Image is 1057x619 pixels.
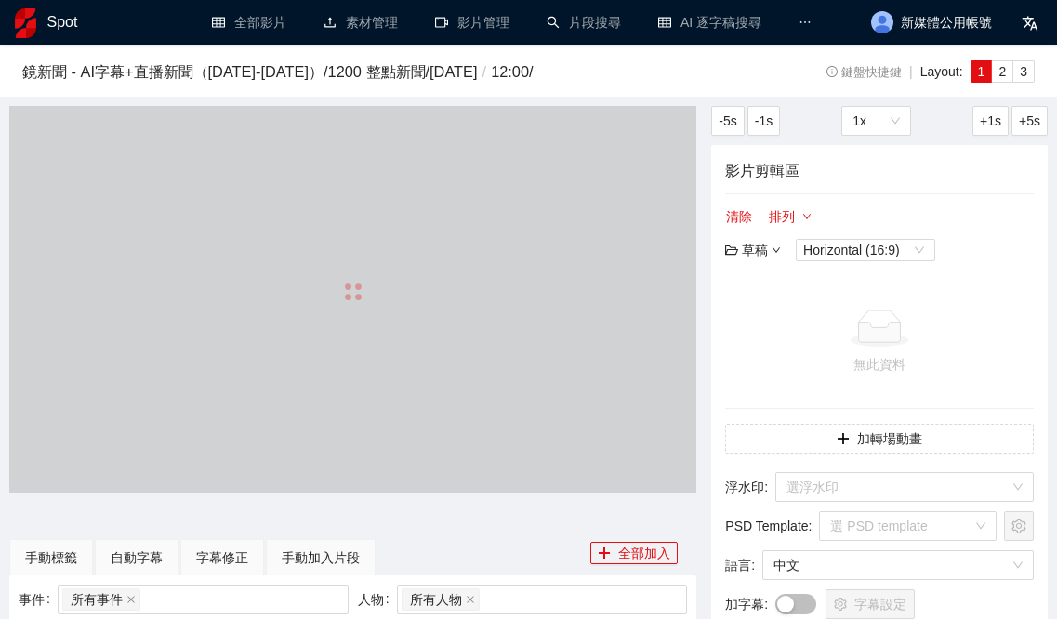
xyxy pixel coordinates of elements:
[972,106,1009,136] button: +1s
[658,15,761,30] a: tableAI 逐字稿搜尋
[1019,111,1040,131] span: +5s
[725,240,781,260] div: 草稿
[852,107,900,135] span: 1x
[799,16,812,29] span: ellipsis
[837,432,850,447] span: plus
[980,111,1001,131] span: +1s
[773,551,1023,579] span: 中文
[909,64,913,79] span: |
[725,205,753,228] button: 清除
[719,111,736,131] span: -5s
[772,245,781,255] span: down
[478,63,492,80] span: /
[547,15,621,30] a: search片段搜尋
[711,106,744,136] button: -5s
[196,547,248,568] div: 字幕修正
[25,547,77,568] div: 手動標籤
[755,111,773,131] span: -1s
[71,589,123,610] span: 所有事件
[590,542,678,564] button: plus全部加入
[212,15,286,30] a: table全部影片
[725,477,768,497] span: 浮水印 :
[978,64,985,79] span: 1
[871,11,893,33] img: avatar
[725,555,755,575] span: 語言 :
[1004,511,1034,541] button: setting
[725,159,1034,182] h4: 影片剪輯區
[358,585,397,614] label: 人物
[725,244,738,257] span: folder-open
[598,547,611,561] span: plus
[126,595,136,604] span: close
[111,547,163,568] div: 自動字幕
[826,589,915,619] button: setting字幕設定
[826,66,839,78] span: info-circle
[410,589,462,610] span: 所有人物
[733,354,1026,375] div: 無此資料
[725,516,812,536] span: PSD Template :
[15,8,36,38] img: logo
[22,60,769,85] h3: 鏡新聞 - AI字幕+直播新聞（[DATE]-[DATE]） / 1200 整點新聞 / [DATE] 12:00 /
[466,595,475,604] span: close
[1011,106,1048,136] button: +5s
[998,64,1006,79] span: 2
[725,424,1034,454] button: plus加轉場動畫
[19,585,58,614] label: 事件
[435,15,509,30] a: video-camera影片管理
[920,64,963,79] span: Layout:
[802,212,812,223] span: down
[282,547,360,568] div: 手動加入片段
[747,106,780,136] button: -1s
[803,240,928,260] span: Horizontal (16:9)
[725,594,768,614] span: 加字幕 :
[1020,64,1027,79] span: 3
[324,15,398,30] a: upload素材管理
[768,205,813,228] button: 排列down
[826,66,902,79] span: 鍵盤快捷鍵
